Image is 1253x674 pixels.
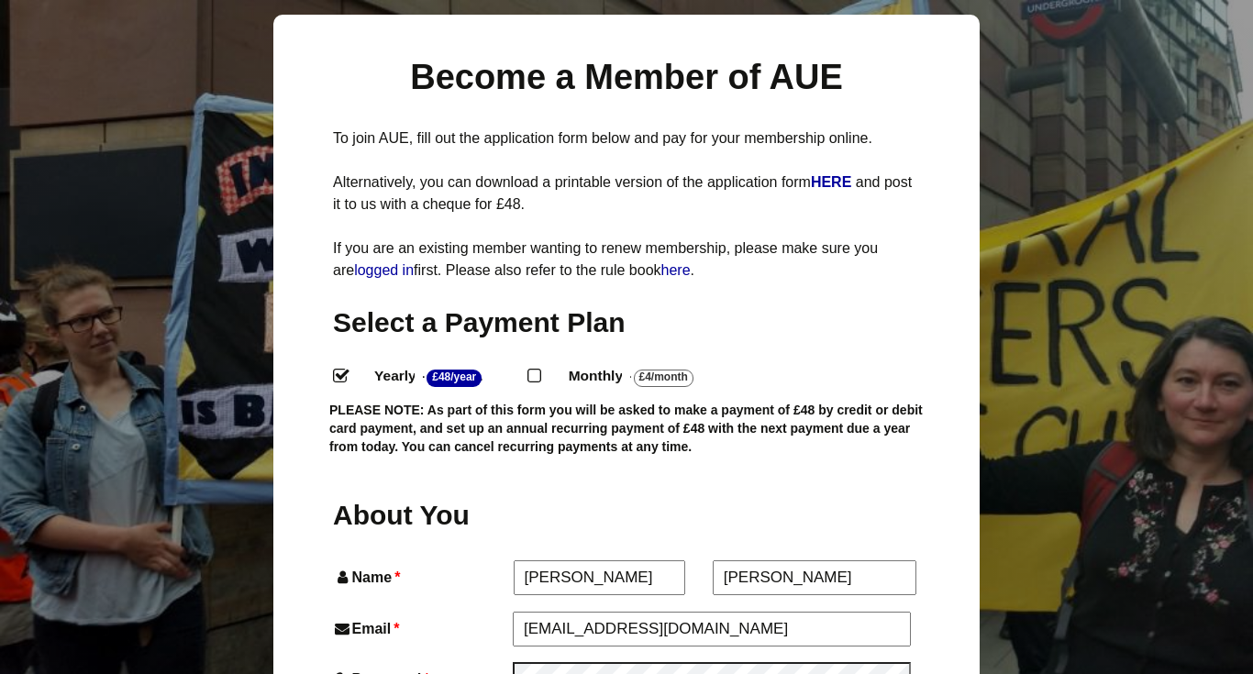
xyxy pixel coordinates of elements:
h2: About You [333,497,509,533]
label: Yearly - . [358,363,527,390]
strong: £48/Year [427,370,482,387]
label: Email [333,616,509,641]
h1: Become a Member of AUE [333,55,920,100]
label: Monthly - . [552,363,739,390]
strong: HERE [811,174,851,190]
label: Name [333,565,510,590]
a: here [661,262,691,278]
p: To join AUE, fill out the application form below and pay for your membership online. [333,127,920,149]
p: If you are an existing member wanting to renew membership, please make sure you are first. Please... [333,238,920,282]
strong: £4/Month [634,370,693,387]
input: Last [713,560,917,595]
span: Select a Payment Plan [333,307,626,337]
p: Alternatively, you can download a printable version of the application form and post it to us wit... [333,171,920,215]
input: First [514,560,686,595]
a: logged in [354,262,414,278]
a: HERE [811,174,856,190]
